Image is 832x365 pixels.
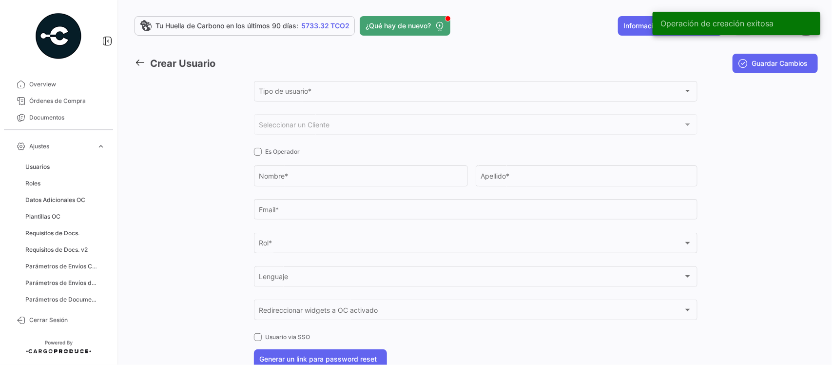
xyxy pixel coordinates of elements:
[21,193,109,207] a: Datos Adicionales OC
[25,262,99,271] span: Parámetros de Envíos Cargas Marítimas
[25,295,99,304] span: Parámetros de Documentos
[21,276,109,290] a: Parámetros de Envíos de Cargas Terrestres
[259,308,683,316] span: Redireccionar widgets a OC activado
[733,54,818,73] button: Guardar Cambios
[29,80,105,89] span: Overview
[360,16,450,36] button: ¿Qué hay de nuevo?
[660,19,774,28] span: Operación de creación exitosa
[25,245,88,254] span: Requisitos de Docs. v2
[21,209,109,224] a: Plantillas OC
[266,147,300,156] span: Es Operador
[21,160,109,174] a: Usuarios
[25,179,40,188] span: Roles
[29,113,105,122] span: Documentos
[21,226,109,241] a: Requisitos de Docs.
[150,57,215,71] h3: Crear Usuario
[25,212,60,221] span: Plantillas OC
[8,93,109,109] a: Órdenes de Compra
[21,176,109,191] a: Roles
[618,16,723,36] button: Información para operadores
[259,122,683,131] span: Seleccionar un Cliente
[366,21,431,31] span: ¿Qué hay de nuevo?
[29,97,105,105] span: Órdenes de Compra
[25,196,85,204] span: Datos Adicionales OC
[155,21,298,31] span: Tu Huella de Carbono en los últimos 90 días:
[25,229,79,238] span: Requisitos de Docs.
[34,12,83,61] img: powered-by.png
[21,292,109,307] a: Parámetros de Documentos
[259,274,683,283] span: Lenguaje
[21,259,109,274] a: Parámetros de Envíos Cargas Marítimas
[259,89,683,97] span: Tipo de usuario *
[752,59,808,68] span: Guardar Cambios
[266,333,310,342] span: Usuario via SSO
[25,279,99,287] span: Parámetros de Envíos de Cargas Terrestres
[135,16,355,36] a: Tu Huella de Carbono en los últimos 90 días:5733.32 TCO2
[259,241,683,249] span: Rol *
[8,76,109,93] a: Overview
[21,243,109,257] a: Requisitos de Docs. v2
[25,162,50,171] span: Usuarios
[8,109,109,126] a: Documentos
[29,142,93,151] span: Ajustes
[29,316,105,324] span: Cerrar Sesión
[301,21,349,31] span: 5733.32 TCO2
[97,142,105,151] span: expand_more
